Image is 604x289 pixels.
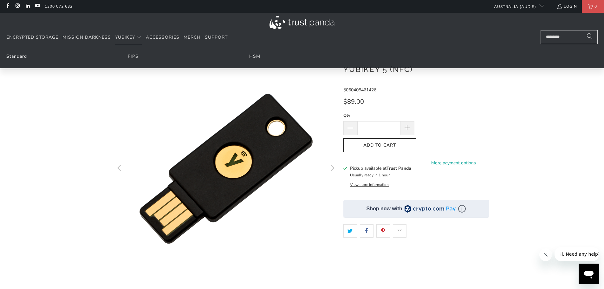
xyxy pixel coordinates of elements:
summary: YubiKey [115,30,142,45]
input: Search... [541,30,598,44]
a: Merch [184,30,201,45]
iframe: Reviews Widget [343,249,489,270]
a: Share this on Facebook [360,224,373,238]
iframe: Message from company [555,247,599,261]
a: Trust Panda Australia on LinkedIn [25,4,30,9]
img: Trust Panda Australia [270,16,334,29]
span: YubiKey [115,34,135,40]
div: Shop now with [367,205,402,212]
span: Accessories [146,34,179,40]
a: Mission Darkness [62,30,111,45]
span: 5060408461426 [343,87,376,93]
a: Login [557,3,577,10]
span: Encrypted Storage [6,34,58,40]
h3: Pickup available at [350,165,411,172]
small: Usually ready in 1 hour [350,173,390,178]
button: View store information [350,182,389,187]
a: Support [205,30,228,45]
span: Add to Cart [350,143,410,148]
a: Share this on Pinterest [376,224,390,238]
a: Trust Panda Australia on YouTube [35,4,40,9]
button: Previous [115,58,125,280]
b: Trust Panda [386,165,411,171]
span: Mission Darkness [62,34,111,40]
a: More payment options [418,160,489,167]
a: Email this to a friend [393,224,406,238]
a: Trust Panda Australia on Instagram [15,4,20,9]
a: Standard [6,53,27,59]
a: HSM [249,53,260,59]
button: Search [582,30,598,44]
label: Qty [343,112,414,119]
a: YubiKey 5 (NFC) - Trust Panda [115,58,337,280]
span: Merch [184,34,201,40]
a: FIPS [128,53,139,59]
h1: YubiKey 5 (NFC) [343,62,489,75]
span: Support [205,34,228,40]
button: Add to Cart [343,138,416,153]
a: Trust Panda Australia on Facebook [5,4,10,9]
iframe: Button to launch messaging window [579,264,599,284]
button: Next [327,58,337,280]
iframe: Close message [539,248,552,261]
a: Accessories [146,30,179,45]
a: 1300 072 632 [45,3,73,10]
span: $89.00 [343,97,364,106]
a: Share this on Twitter [343,224,357,238]
a: Encrypted Storage [6,30,58,45]
nav: Translation missing: en.navigation.header.main_nav [6,30,228,45]
span: Hi. Need any help? [4,4,46,10]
